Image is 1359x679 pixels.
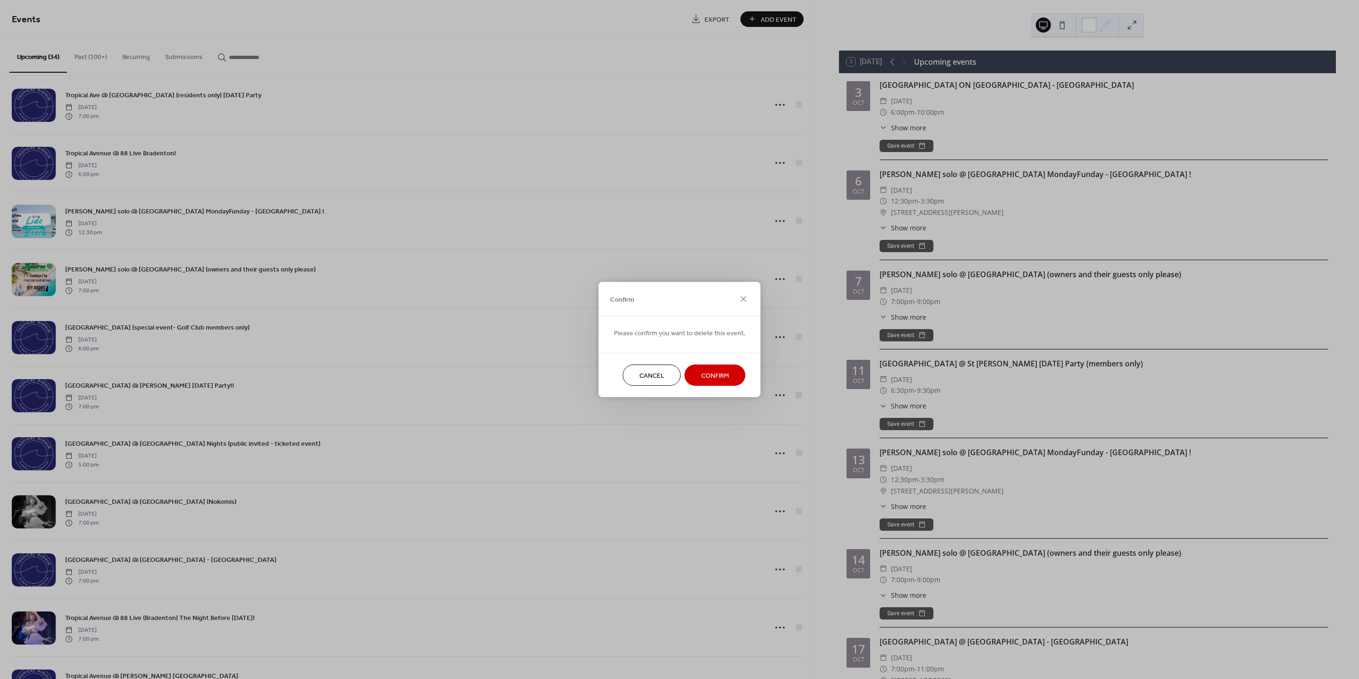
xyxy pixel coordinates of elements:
span: Please confirm you want to delete this event. [614,329,746,339]
span: Confirm [610,295,634,305]
span: Confirm [701,371,729,381]
button: Cancel [623,365,681,386]
span: Cancel [639,371,664,381]
button: Confirm [685,365,746,386]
